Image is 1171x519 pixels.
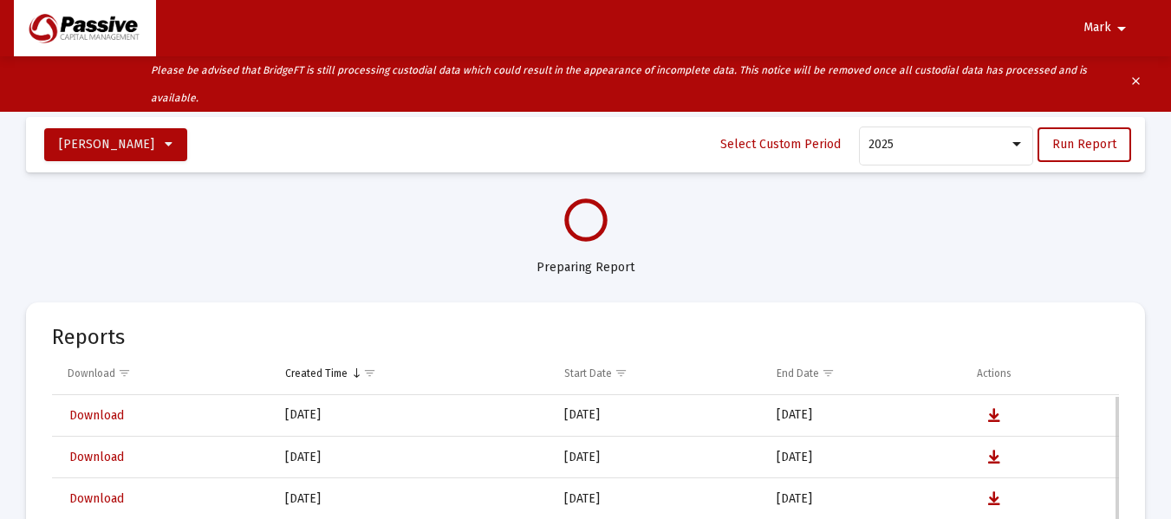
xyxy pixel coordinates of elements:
[764,437,964,478] td: [DATE]
[764,395,964,437] td: [DATE]
[777,367,819,380] div: End Date
[764,353,964,394] td: Column End Date
[26,242,1145,276] div: Preparing Report
[977,367,1012,380] div: Actions
[822,367,835,380] span: Show filter options for column 'End Date'
[52,328,125,346] mat-card-title: Reports
[965,353,1119,394] td: Column Actions
[615,367,628,380] span: Show filter options for column 'Start Date'
[285,406,540,424] div: [DATE]
[552,395,765,437] td: [DATE]
[151,64,1087,104] i: Please be advised that BridgeFT is still processing custodial data which could result in the appe...
[27,11,143,46] img: Dashboard
[285,449,540,466] div: [DATE]
[552,437,765,478] td: [DATE]
[59,137,154,152] span: [PERSON_NAME]
[285,367,348,380] div: Created Time
[1052,137,1116,152] span: Run Report
[720,137,841,152] span: Select Custom Period
[44,128,187,161] button: [PERSON_NAME]
[69,491,124,506] span: Download
[1063,10,1153,45] button: Mark
[68,367,115,380] div: Download
[118,367,131,380] span: Show filter options for column 'Download'
[273,353,552,394] td: Column Created Time
[1038,127,1131,162] button: Run Report
[285,490,540,508] div: [DATE]
[1111,11,1132,46] mat-icon: arrow_drop_down
[363,367,376,380] span: Show filter options for column 'Created Time'
[552,353,765,394] td: Column Start Date
[69,450,124,464] span: Download
[564,367,612,380] div: Start Date
[52,353,273,394] td: Column Download
[1129,71,1142,97] mat-icon: clear
[1083,21,1111,36] span: Mark
[69,408,124,423] span: Download
[868,137,894,152] span: 2025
